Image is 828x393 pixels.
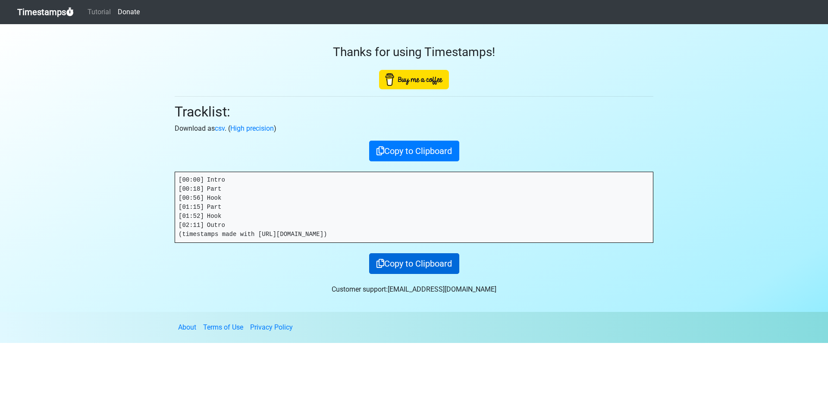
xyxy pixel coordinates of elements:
[369,141,459,161] button: Copy to Clipboard
[215,124,225,132] a: csv
[175,123,653,134] p: Download as . ( )
[230,124,274,132] a: High precision
[175,172,653,242] pre: [00:00] Intro [00:18] Part [00:56] Hook [01:15] Part [01:52] Hook [02:11] Outro (timestamps made ...
[785,350,818,383] iframe: Drift Widget Chat Controller
[369,253,459,274] button: Copy to Clipboard
[175,104,653,120] h2: Tracklist:
[250,323,293,331] a: Privacy Policy
[203,323,243,331] a: Terms of Use
[17,3,74,21] a: Timestamps
[84,3,114,21] a: Tutorial
[114,3,143,21] a: Donate
[178,323,196,331] a: About
[379,70,449,89] img: Buy Me A Coffee
[175,45,653,60] h3: Thanks for using Timestamps!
